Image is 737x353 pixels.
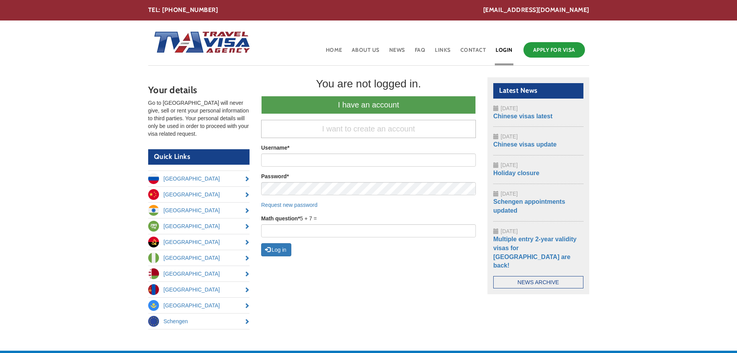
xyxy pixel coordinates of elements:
span: [DATE] [501,105,518,111]
span: This field is required. [287,173,289,179]
span: [DATE] [501,191,518,197]
a: Apply for Visa [523,42,585,58]
span: This field is required. [298,215,300,222]
p: Go to [GEOGRAPHIC_DATA] will never give, sell or rent your personal information to third parties.... [148,99,250,138]
span: [DATE] [501,228,518,234]
label: Password [261,172,289,180]
a: Multiple entry 2-year validity visas for [GEOGRAPHIC_DATA] are back! [493,236,576,269]
a: FAQ [414,40,426,65]
button: Log in [261,243,291,256]
span: This field is required. [287,145,289,151]
a: [GEOGRAPHIC_DATA] [148,171,250,186]
a: [GEOGRAPHIC_DATA] [148,187,250,202]
a: Contact [460,40,487,65]
a: Login [495,40,513,65]
a: Schengen [148,314,250,329]
div: 5 + 7 = [261,215,476,237]
a: Schengen appointments updated [493,198,565,214]
h3: Your details [148,85,250,95]
a: I have an account [261,96,476,114]
a: News [388,40,406,65]
a: [GEOGRAPHIC_DATA] [148,298,250,313]
span: [DATE] [501,133,518,140]
a: Chinese visas latest [493,113,552,119]
a: I want to create an account [261,120,476,138]
a: [GEOGRAPHIC_DATA] [148,203,250,218]
a: Holiday closure [493,170,539,176]
a: Home [325,40,343,65]
a: [GEOGRAPHIC_DATA] [148,250,250,266]
a: Links [434,40,451,65]
label: Math question [261,215,300,222]
a: [GEOGRAPHIC_DATA] [148,282,250,297]
label: Username [261,144,289,152]
div: TEL: [PHONE_NUMBER] [148,6,589,15]
a: About Us [351,40,380,65]
a: [GEOGRAPHIC_DATA] [148,266,250,281]
a: Chinese visas update [493,141,557,148]
a: [EMAIL_ADDRESS][DOMAIN_NAME] [483,6,589,15]
div: You are not logged in. [261,77,476,90]
span: [DATE] [501,162,518,168]
img: Home [148,24,251,62]
a: News Archive [493,276,583,288]
a: [GEOGRAPHIC_DATA] [148,234,250,250]
a: [GEOGRAPHIC_DATA] [148,218,250,234]
a: Request new password [261,202,318,208]
h2: Latest News [493,83,583,99]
